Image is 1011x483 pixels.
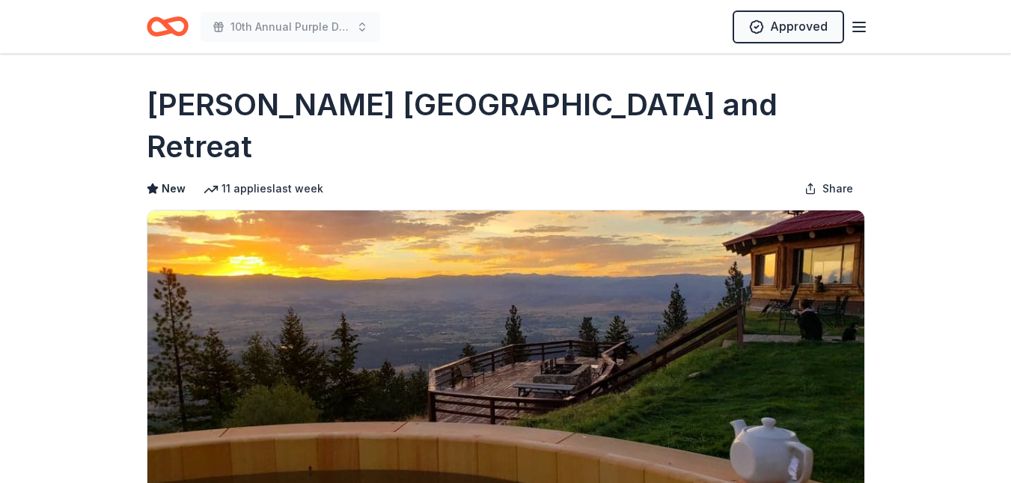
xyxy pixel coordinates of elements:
[792,174,865,204] button: Share
[733,10,844,43] button: Approved
[162,180,186,198] span: New
[204,180,323,198] div: 11 applies last week
[147,9,189,44] a: Home
[770,16,828,36] span: Approved
[822,180,853,198] span: Share
[201,12,380,42] button: 10th Annual Purple Diamonds Awards Gala
[147,84,865,168] h1: [PERSON_NAME] [GEOGRAPHIC_DATA] and Retreat
[230,18,350,36] span: 10th Annual Purple Diamonds Awards Gala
